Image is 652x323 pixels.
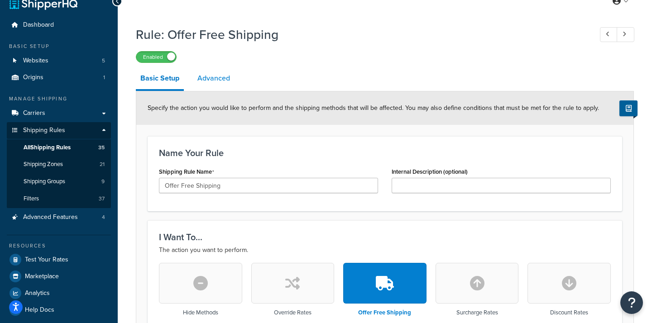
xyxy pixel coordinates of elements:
[7,190,111,207] li: Filters
[620,291,643,314] button: Open Resource Center
[7,139,111,156] a: AllShipping Rules35
[7,173,111,190] a: Shipping Groups9
[25,273,59,280] span: Marketplace
[136,52,176,62] label: Enabled
[23,74,43,81] span: Origins
[24,161,63,168] span: Shipping Zones
[7,122,111,208] li: Shipping Rules
[102,214,105,221] span: 4
[148,103,599,113] span: Specify the action you would like to perform and the shipping methods that will be affected. You ...
[159,232,611,242] h3: I Want To...
[274,309,312,316] h3: Override Rates
[7,52,111,69] li: Websites
[7,156,111,173] a: Shipping Zones21
[7,209,111,226] li: Advanced Features
[7,242,111,250] div: Resources
[136,67,184,91] a: Basic Setup
[23,214,78,221] span: Advanced Features
[7,69,111,86] li: Origins
[23,127,65,134] span: Shipping Rules
[193,67,235,89] a: Advanced
[136,26,583,43] h1: Rule: Offer Free Shipping
[7,285,111,301] a: Analytics
[600,27,618,42] a: Previous Record
[7,17,111,33] a: Dashboard
[7,252,111,268] a: Test Your Rates
[102,57,105,65] span: 5
[358,309,411,316] h3: Offer Free Shipping
[25,256,68,264] span: Test Your Rates
[24,178,65,185] span: Shipping Groups
[23,57,48,65] span: Websites
[98,144,105,152] span: 35
[99,195,105,203] span: 37
[24,195,39,203] span: Filters
[7,209,111,226] a: Advanced Features4
[7,302,111,318] a: Help Docs
[456,309,498,316] h3: Surcharge Rates
[24,144,71,152] span: All Shipping Rules
[103,74,105,81] span: 1
[23,21,54,29] span: Dashboard
[7,190,111,207] a: Filters37
[7,156,111,173] li: Shipping Zones
[7,268,111,285] a: Marketplace
[100,161,105,168] span: 21
[617,27,634,42] a: Next Record
[550,309,588,316] h3: Discount Rates
[7,69,111,86] a: Origins1
[7,52,111,69] a: Websites5
[159,168,214,176] label: Shipping Rule Name
[25,306,54,314] span: Help Docs
[619,100,638,116] button: Show Help Docs
[7,105,111,122] a: Carriers
[392,168,468,175] label: Internal Description (optional)
[183,309,218,316] h3: Hide Methods
[101,178,105,185] span: 9
[23,109,45,117] span: Carriers
[159,245,611,256] p: The action you want to perform.
[7,95,111,103] div: Manage Shipping
[7,43,111,50] div: Basic Setup
[7,173,111,190] li: Shipping Groups
[159,148,611,158] h3: Name Your Rule
[25,290,50,297] span: Analytics
[7,122,111,139] a: Shipping Rules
